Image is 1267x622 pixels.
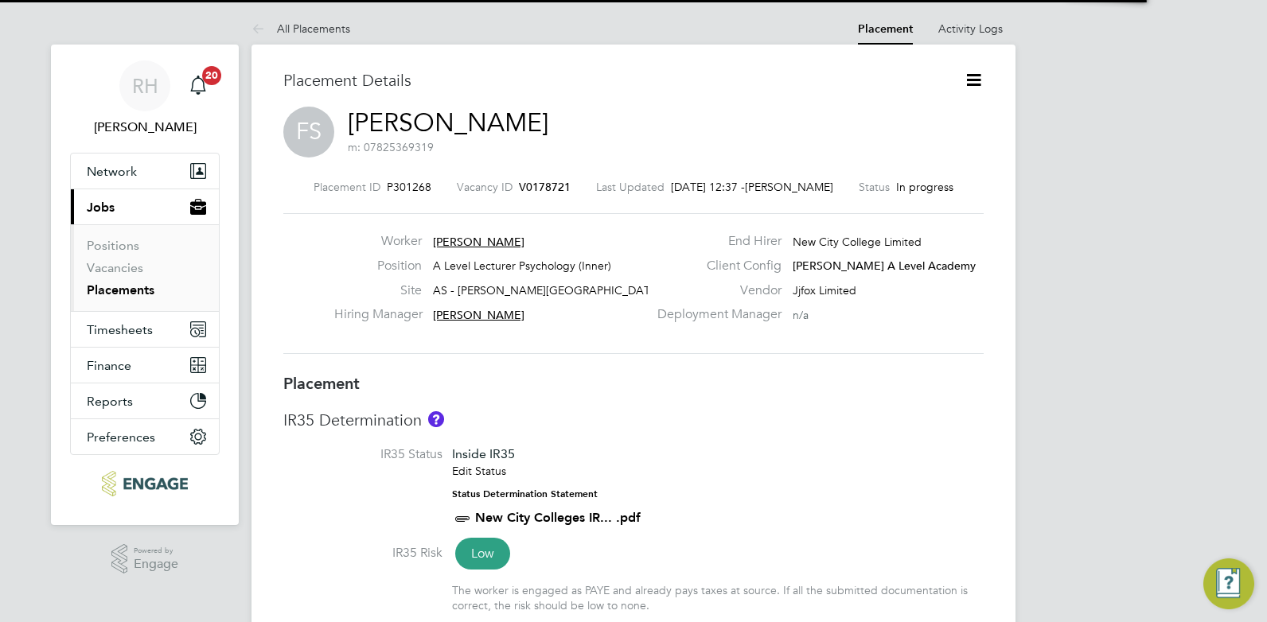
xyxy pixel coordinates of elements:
[87,260,143,275] a: Vacancies
[70,60,220,137] a: RH[PERSON_NAME]
[71,383,219,418] button: Reports
[87,322,153,337] span: Timesheets
[51,45,239,525] nav: Main navigation
[348,140,434,154] span: m: 07825369319
[71,189,219,224] button: Jobs
[71,154,219,189] button: Network
[428,411,444,427] button: About IR35
[648,233,782,250] label: End Hirer
[71,312,219,347] button: Timesheets
[283,70,940,91] h3: Placement Details
[283,374,360,393] b: Placement
[283,107,334,157] span: FS
[111,544,179,574] a: Powered byEngage
[452,488,598,500] strong: Status Determination Statement
[452,464,506,478] a: Edit Status
[648,258,782,274] label: Client Config
[793,308,809,322] span: n/a
[455,538,510,570] span: Low
[87,164,137,179] span: Network
[87,394,133,409] span: Reports
[334,233,422,250] label: Worker
[71,224,219,311] div: Jobs
[87,238,139,253] a: Positions
[132,76,158,96] span: RH
[387,180,431,194] span: P301268
[671,180,745,194] span: [DATE] 12:37 -
[70,471,220,496] a: Go to home page
[938,21,1003,36] a: Activity Logs
[433,235,524,249] span: [PERSON_NAME]
[314,180,380,194] label: Placement ID
[433,308,524,322] span: [PERSON_NAME]
[134,544,178,558] span: Powered by
[334,258,422,274] label: Position
[87,282,154,297] a: Placements
[433,259,611,273] span: A Level Lecturer Psychology (Inner)
[283,410,984,430] h3: IR35 Determination
[793,235,922,249] span: New City College Limited
[858,22,913,36] a: Placement
[87,358,131,373] span: Finance
[433,283,661,297] span: AS - [PERSON_NAME][GEOGRAPHIC_DATA]
[745,180,833,194] span: [PERSON_NAME]
[519,180,571,194] span: V0178721
[457,180,513,194] label: Vacancy ID
[452,583,984,612] div: The worker is engaged as PAYE and already pays taxes at source. If all the submitted documentatio...
[793,259,976,273] span: [PERSON_NAME] A Level Academy
[334,306,422,323] label: Hiring Manager
[859,180,890,194] label: Status
[87,430,155,445] span: Preferences
[475,510,641,525] a: New City Colleges IR... .pdf
[452,446,515,461] span: Inside IR35
[87,200,115,215] span: Jobs
[283,545,442,562] label: IR35 Risk
[202,66,221,85] span: 20
[134,558,178,571] span: Engage
[596,180,665,194] label: Last Updated
[1203,558,1254,609] button: Engage Resource Center
[182,60,214,111] a: 20
[648,282,782,299] label: Vendor
[334,282,422,299] label: Site
[102,471,187,496] img: ncclondon-logo-retina.png
[71,348,219,383] button: Finance
[251,21,350,36] a: All Placements
[793,283,856,297] span: Jjfox Limited
[648,306,782,323] label: Deployment Manager
[896,180,953,194] span: In progress
[348,107,548,138] a: [PERSON_NAME]
[71,419,219,454] button: Preferences
[283,446,442,463] label: IR35 Status
[70,118,220,137] span: Rufena Haque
